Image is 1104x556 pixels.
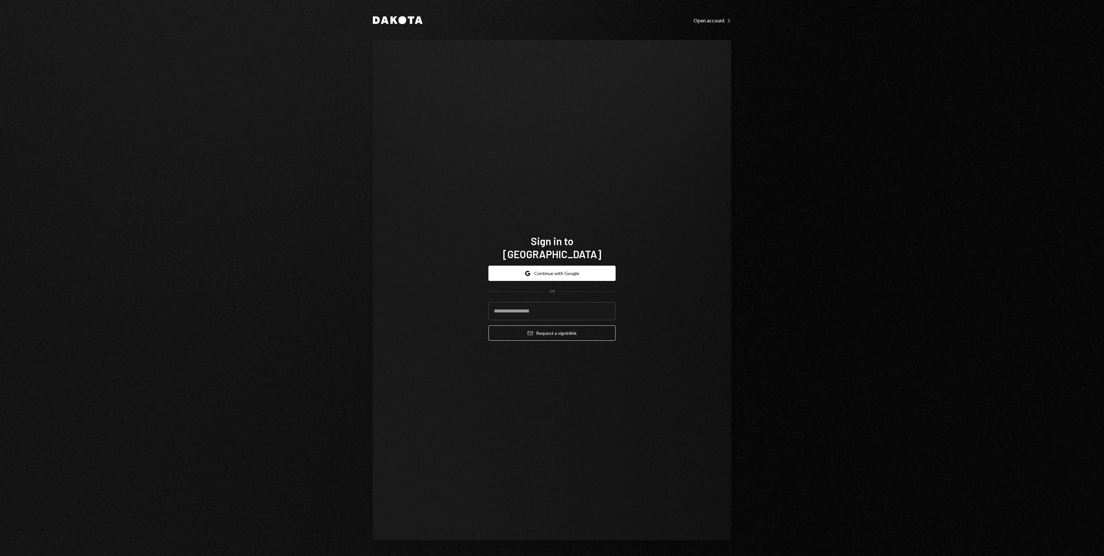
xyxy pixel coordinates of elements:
[488,266,616,281] button: Continue with Google
[488,234,616,260] h1: Sign in to [GEOGRAPHIC_DATA]
[693,17,731,24] a: Open account
[549,289,555,294] div: OR
[488,325,616,341] button: Request a signinlink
